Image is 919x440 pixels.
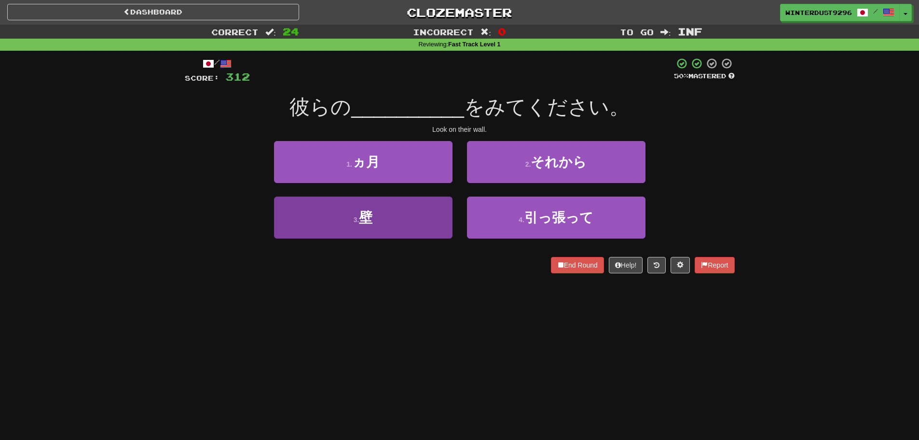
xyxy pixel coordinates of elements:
small: 4 . [519,216,524,224]
button: Help! [609,257,643,273]
span: 引っ張って [524,210,593,225]
button: Round history (alt+y) [647,257,666,273]
span: をみてください。 [464,96,630,118]
span: ヵ月 [352,155,380,170]
small: 3 . [354,216,359,224]
span: / [873,8,878,14]
span: Inf [678,26,702,37]
small: 1 . [346,160,352,168]
span: 312 [225,71,250,83]
button: 4.引っ張って [467,197,645,239]
span: : [480,28,491,36]
a: Clozemaster [314,4,605,21]
span: 0 [498,26,506,37]
span: 彼らの [289,96,351,118]
div: Look on their wall. [185,125,735,134]
span: WinterDust9296 [785,8,852,17]
button: 1.ヵ月 [274,141,453,183]
span: : [265,28,276,36]
span: To go [620,27,654,37]
a: Dashboard [7,4,299,20]
span: : [660,28,671,36]
button: 3.壁 [274,197,453,239]
a: WinterDust9296 / [780,4,900,21]
span: 50 % [674,72,688,80]
button: End Round [551,257,604,273]
span: Score: [185,74,219,82]
span: Incorrect [413,27,474,37]
span: Correct [211,27,259,37]
strong: Fast Track Level 1 [448,41,501,48]
span: 24 [283,26,299,37]
button: Report [695,257,734,273]
span: 壁 [359,210,372,225]
div: Mastered [674,72,735,81]
small: 2 . [525,160,531,168]
button: 2.それから [467,141,645,183]
span: それから [531,155,587,170]
span: __________ [351,96,464,118]
div: / [185,57,250,70]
